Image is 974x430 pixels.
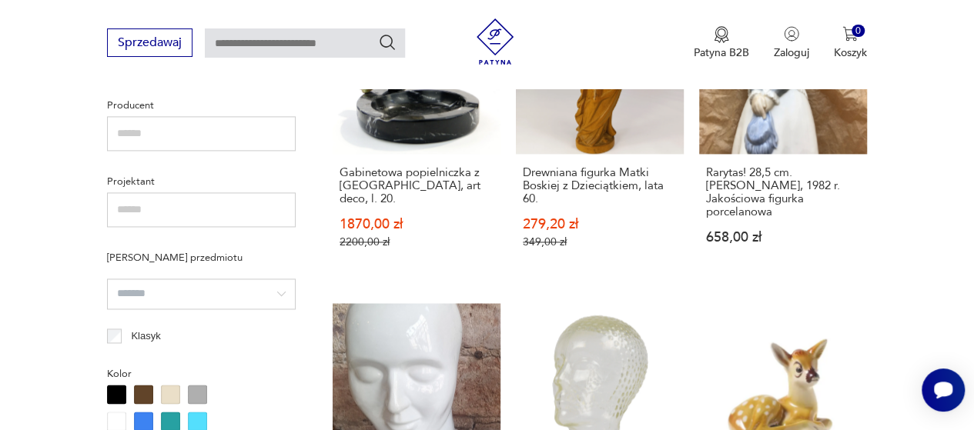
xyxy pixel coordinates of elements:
iframe: Smartsupp widget button [922,368,965,412]
p: Kolor [107,365,296,382]
p: Zaloguj [774,45,809,60]
a: Sprzedawaj [107,38,192,49]
p: Koszyk [834,45,867,60]
button: Zaloguj [774,26,809,60]
a: Ikona medaluPatyna B2B [694,26,749,60]
img: Patyna - sklep z meblami i dekoracjami vintage [472,18,518,65]
p: Klasyk [131,328,160,345]
p: 658,00 zł [706,231,860,244]
p: 2200,00 zł [340,235,494,248]
p: Projektant [107,173,296,190]
button: Szukaj [378,33,397,52]
h3: Rarytas! 28,5 cm. [PERSON_NAME], 1982 r. Jakościowa figurka porcelanowa [706,166,860,218]
img: Ikonka użytkownika [784,26,799,42]
p: Patyna B2B [694,45,749,60]
img: Ikona koszyka [842,26,858,42]
button: Sprzedawaj [107,28,192,57]
p: [PERSON_NAME] przedmiotu [107,249,296,266]
p: 279,20 zł [523,218,677,231]
p: 349,00 zł [523,235,677,248]
img: Ikona medalu [714,26,729,43]
button: Patyna B2B [694,26,749,60]
h3: Gabinetowa popielniczka z [GEOGRAPHIC_DATA], art deco, l. 20. [340,166,494,205]
p: 1870,00 zł [340,218,494,231]
p: Producent [107,97,296,114]
div: 0 [852,25,865,38]
h3: Drewniana figurka Matki Boskiej z Dzieciątkiem, lata 60. [523,166,677,205]
button: 0Koszyk [834,26,867,60]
